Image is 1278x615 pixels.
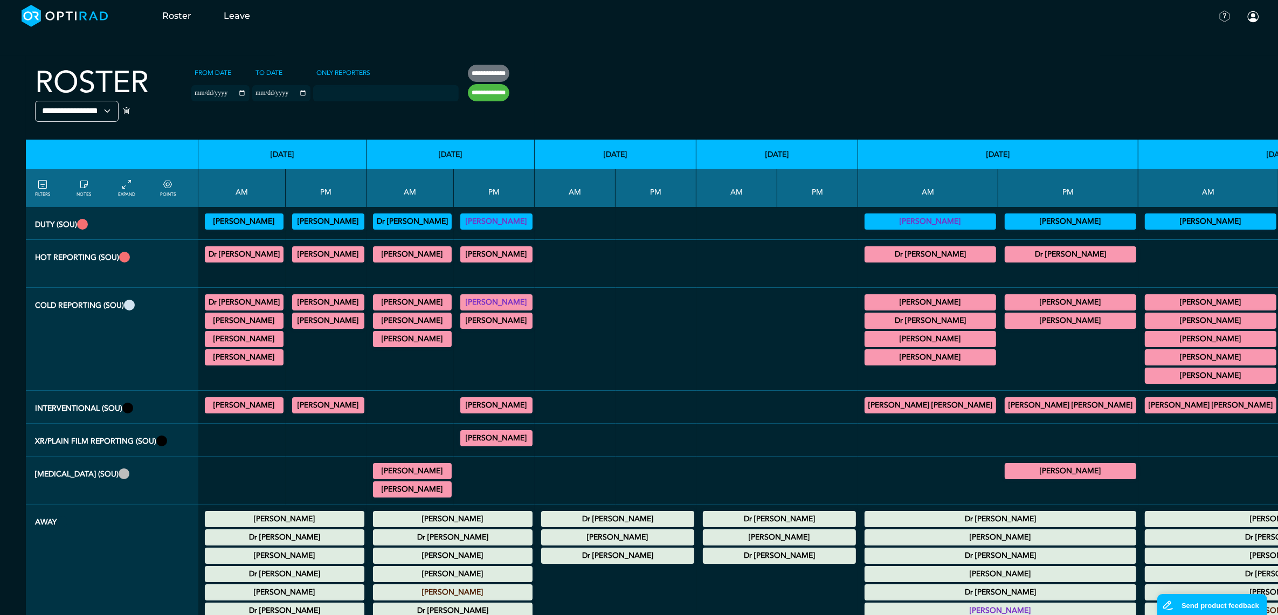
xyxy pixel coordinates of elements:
div: Annual Leave 00:00 - 23:59 [541,529,694,545]
summary: [PERSON_NAME] [206,513,363,526]
summary: [PERSON_NAME] [375,465,450,478]
summary: Dr [PERSON_NAME] [866,314,994,327]
div: General CT/General MRI 09:00 - 13:00 [205,349,284,365]
summary: [PERSON_NAME] [206,351,282,364]
div: General CT 11:00 - 13:00 [865,331,996,347]
summary: Dr [PERSON_NAME] [375,531,531,544]
div: Vetting (30 PF Points) 13:00 - 17:00 [460,213,533,230]
label: To date [252,65,286,81]
summary: [PERSON_NAME] [375,248,450,261]
div: CT Trauma & Urgent/MRI Trauma & Urgent 13:00 - 17:00 [1005,246,1136,262]
div: Annual Leave 00:00 - 23:59 [205,584,364,600]
th: PM [286,169,367,207]
summary: [PERSON_NAME] [1006,215,1135,228]
div: Annual Leave 00:00 - 23:59 [865,529,1136,545]
div: Annual Leave 00:00 - 23:59 [373,529,533,545]
div: Vetting (30 PF Points) 09:00 - 12:00 [205,213,284,230]
summary: [PERSON_NAME] [462,215,531,228]
div: General CT 09:30 - 10:30 [1145,331,1276,347]
div: General MRI 10:30 - 13:00 [865,313,996,329]
summary: [PERSON_NAME] [294,215,363,228]
th: [DATE] [367,140,535,169]
summary: Dr [PERSON_NAME] [866,248,994,261]
summary: [PERSON_NAME] [1146,369,1275,382]
label: Only Reporters [313,65,374,81]
div: Annual Leave 00:00 - 23:59 [373,584,533,600]
summary: [PERSON_NAME] [1006,465,1135,478]
summary: Dr [PERSON_NAME] [375,215,450,228]
div: General CT 11:00 - 13:00 [1145,368,1276,384]
div: Annual Leave 00:00 - 23:59 [373,511,533,527]
summary: [PERSON_NAME] [1146,351,1275,364]
div: General MRI 09:00 - 11:00 [205,331,284,347]
div: Annual Leave 00:00 - 23:59 [865,566,1136,582]
div: Annual Leave 00:00 - 23:59 [865,548,1136,564]
summary: [PERSON_NAME] [462,296,531,309]
a: show/hide notes [77,178,91,198]
div: MRI Trauma & Urgent/CT Trauma & Urgent 13:00 - 17:00 [460,246,533,262]
div: General FLU 13:00 - 15:30 [1005,463,1136,479]
summary: [PERSON_NAME] [206,549,363,562]
div: CT Trauma & Urgent/MRI Trauma & Urgent 13:00 - 17:00 [292,246,364,262]
div: IR General Diagnostic/IR General Interventional 09:00 - 13:00 [865,397,996,413]
summary: [PERSON_NAME] [294,399,363,412]
summary: [PERSON_NAME] [PERSON_NAME] [1146,399,1275,412]
summary: [PERSON_NAME] [294,248,363,261]
div: Vetting 09:00 - 13:00 [865,213,996,230]
div: Annual Leave 00:00 - 23:59 [373,566,533,582]
div: MRI Trauma & Urgent/CT Trauma & Urgent 09:00 - 13:00 [865,246,996,262]
summary: [PERSON_NAME] [1146,215,1275,228]
summary: [PERSON_NAME] [462,399,531,412]
div: IR General Diagnostic/IR General Interventional 13:00 - 17:00 [1005,397,1136,413]
summary: [PERSON_NAME] [462,432,531,445]
summary: [PERSON_NAME] [206,314,282,327]
summary: [PERSON_NAME] [866,568,1135,581]
summary: [PERSON_NAME] [1006,314,1135,327]
div: IR General Diagnostic/IR General Interventional 09:00 - 13:00 [1145,397,1276,413]
input: null [314,87,368,96]
summary: [PERSON_NAME] [543,531,693,544]
th: Fluoro (SOU) [26,457,198,505]
div: General CT 10:30 - 11:30 [373,331,452,347]
div: General FLU 11:00 - 12:00 [373,481,452,497]
summary: [PERSON_NAME] [1006,296,1135,309]
th: AM [198,169,286,207]
div: General CT/General MRI 10:00 - 14:00 [1145,349,1276,365]
summary: [PERSON_NAME] [866,531,1135,544]
div: Annual Leave 00:00 - 23:59 [373,548,533,564]
div: General CT/General MRI 13:00 - 17:00 [460,294,533,310]
summary: [PERSON_NAME] [206,399,282,412]
h2: Roster [35,65,149,101]
summary: Dr [PERSON_NAME] [206,568,363,581]
th: AM [858,169,998,207]
th: AM [535,169,616,207]
div: Other Leave 00:00 - 23:59 [703,548,856,564]
div: General MRI 13:00 - 17:00 [292,294,364,310]
summary: [PERSON_NAME] [866,215,994,228]
div: MRI Trauma & Urgent/CT Trauma & Urgent 09:00 - 13:00 [205,246,284,262]
th: Cold Reporting (SOU) [26,288,198,391]
summary: [PERSON_NAME] [294,296,363,309]
summary: [PERSON_NAME] [PERSON_NAME] [866,399,994,412]
div: Other Leave 00:00 - 23:59 [541,548,694,564]
summary: [PERSON_NAME] [462,314,531,327]
div: Annual Leave 00:00 - 23:59 [205,511,364,527]
summary: [PERSON_NAME] [1146,333,1275,345]
div: Annual Leave 00:00 - 23:59 [703,529,856,545]
div: MRI Neuro 11:30 - 14:00 [865,349,996,365]
summary: [PERSON_NAME] [704,531,854,544]
summary: [PERSON_NAME] [375,483,450,496]
th: PM [616,169,696,207]
div: Annual Leave 00:00 - 23:59 [541,511,694,527]
a: FILTERS [35,178,50,198]
th: [DATE] [198,140,367,169]
summary: [PERSON_NAME] [375,568,531,581]
th: PM [777,169,858,207]
a: collapse/expand expected points [160,178,176,198]
div: Vetting (30 PF Points) 13:00 - 17:00 [292,213,364,230]
summary: [PERSON_NAME] [375,333,450,345]
div: General FLU 09:00 - 10:30 [373,463,452,479]
div: CT Gastrointestinal 09:00 - 11:00 [1145,294,1276,310]
th: XR/Plain Film Reporting (SOU) [26,424,198,457]
summary: [PERSON_NAME] [462,248,531,261]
